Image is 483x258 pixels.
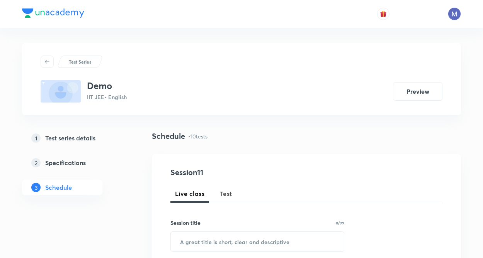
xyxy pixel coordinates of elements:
p: Test Series [69,58,91,65]
p: 1 [31,133,41,143]
span: Test [220,189,232,198]
h6: Session title [170,219,201,227]
button: Preview [393,82,442,101]
img: fallback-thumbnail.png [41,80,81,103]
img: avatar [380,10,387,17]
h5: Schedule [45,183,72,192]
h4: Schedule [152,130,185,142]
p: 3 [31,183,41,192]
h5: Specifications [45,158,86,167]
input: A great title is short, clear and descriptive [171,232,344,251]
h5: Test series details [45,133,95,143]
p: IIT JEE • English [87,93,127,101]
button: avatar [377,8,389,20]
p: 2 [31,158,41,167]
a: 2Specifications [22,155,127,170]
a: Company Logo [22,8,84,20]
span: Live class [175,189,204,198]
img: Company Logo [22,8,84,18]
h4: Session 11 [170,167,311,178]
img: Mangilal Choudhary [448,7,461,20]
h3: Demo [87,80,127,91]
p: 0/99 [336,221,344,225]
a: 1Test series details [22,130,127,146]
p: • 10 tests [188,132,207,140]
